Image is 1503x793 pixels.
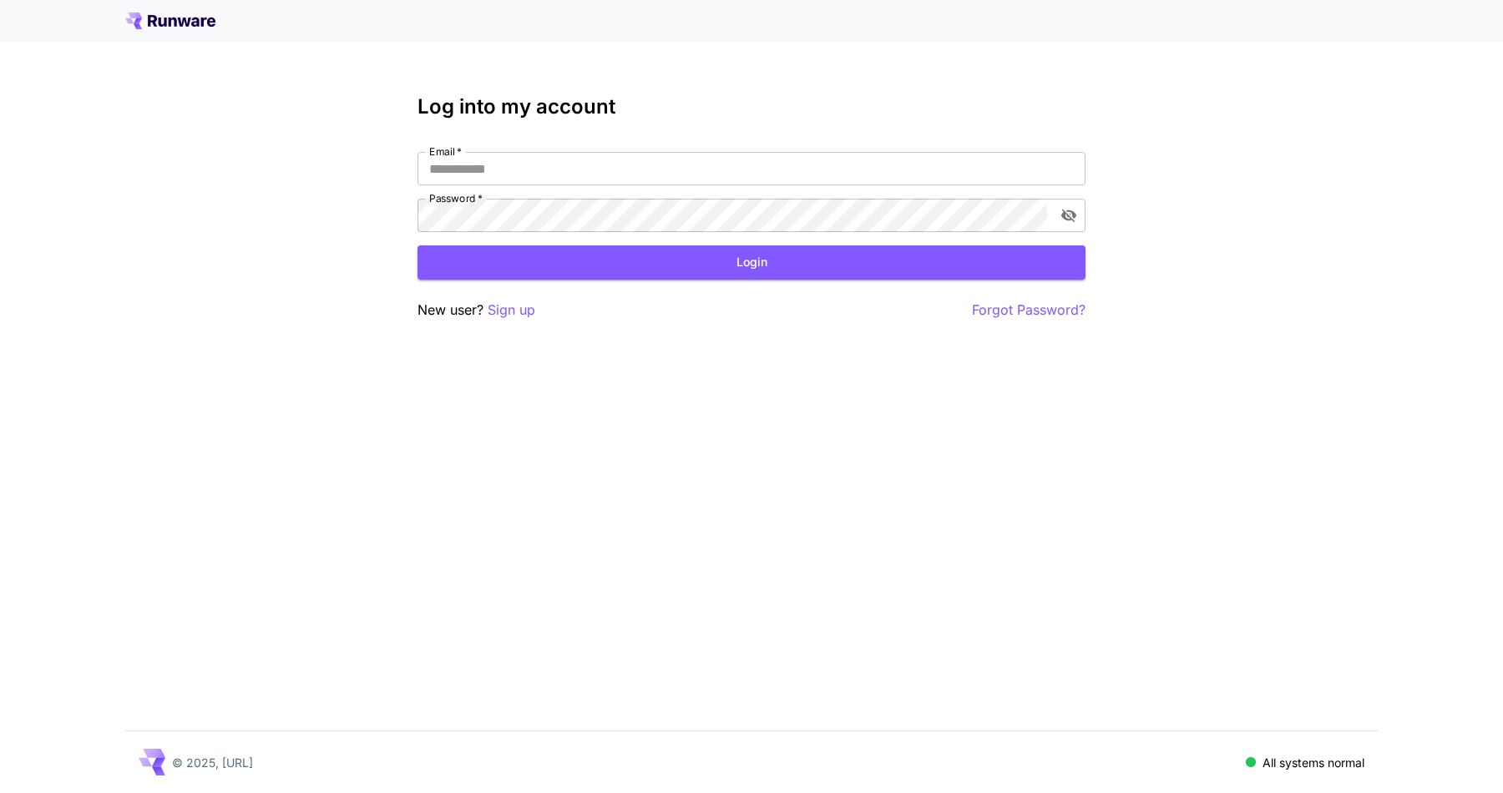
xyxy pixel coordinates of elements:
[429,191,483,205] label: Password
[488,300,535,321] button: Sign up
[417,95,1085,119] h3: Log into my account
[1054,200,1084,230] button: toggle password visibility
[172,754,253,771] p: © 2025, [URL]
[429,144,462,159] label: Email
[417,245,1085,280] button: Login
[417,300,535,321] p: New user?
[972,300,1085,321] button: Forgot Password?
[1263,754,1364,771] p: All systems normal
